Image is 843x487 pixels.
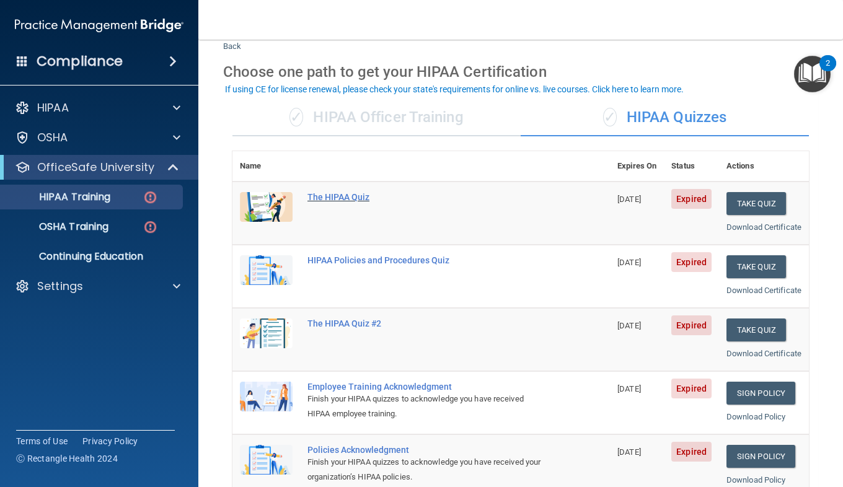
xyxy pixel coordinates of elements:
a: Download Policy [726,475,786,485]
a: Back [223,27,241,51]
span: [DATE] [617,384,641,393]
th: Name [232,151,300,182]
span: [DATE] [617,258,641,267]
a: Sign Policy [726,445,795,468]
th: Actions [719,151,809,182]
button: Take Quiz [726,192,786,215]
div: 2 [826,63,830,79]
div: Policies Acknowledgment [307,445,548,455]
p: HIPAA Training [8,191,110,203]
p: HIPAA [37,100,69,115]
p: Settings [37,279,83,294]
span: Expired [671,442,712,462]
a: OfficeSafe University [15,160,180,175]
img: danger-circle.6113f641.png [143,190,158,205]
p: OfficeSafe University [37,160,154,175]
span: ✓ [603,108,617,126]
span: Expired [671,379,712,398]
th: Expires On [610,151,664,182]
h4: Compliance [37,53,123,70]
span: Expired [671,252,712,272]
button: Take Quiz [726,318,786,341]
a: HIPAA [15,100,180,115]
th: Status [664,151,719,182]
div: HIPAA Officer Training [232,99,521,136]
div: If using CE for license renewal, please check your state's requirements for online vs. live cours... [225,85,684,94]
div: Employee Training Acknowledgment [307,382,548,392]
div: Finish your HIPAA quizzes to acknowledge you have received HIPAA employee training. [307,392,548,421]
a: Download Certificate [726,222,801,232]
div: Choose one path to get your HIPAA Certification [223,54,818,90]
span: Expired [671,189,712,209]
a: Download Policy [726,412,786,421]
div: HIPAA Quizzes [521,99,809,136]
button: Take Quiz [726,255,786,278]
a: Download Certificate [726,286,801,295]
span: Ⓒ Rectangle Health 2024 [16,452,118,465]
a: Sign Policy [726,382,795,405]
span: Expired [671,315,712,335]
a: Download Certificate [726,349,801,358]
img: PMB logo [15,13,183,38]
span: [DATE] [617,321,641,330]
p: OSHA Training [8,221,108,233]
p: OSHA [37,130,68,145]
span: [DATE] [617,195,641,204]
a: OSHA [15,130,180,145]
div: Finish your HIPAA quizzes to acknowledge you have received your organization’s HIPAA policies. [307,455,548,485]
span: [DATE] [617,447,641,457]
p: Continuing Education [8,250,177,263]
a: Settings [15,279,180,294]
div: The HIPAA Quiz [307,192,548,202]
div: The HIPAA Quiz #2 [307,318,548,328]
a: Terms of Use [16,435,68,447]
span: ✓ [289,108,303,126]
button: Open Resource Center, 2 new notifications [794,56,831,92]
img: danger-circle.6113f641.png [143,219,158,235]
button: If using CE for license renewal, please check your state's requirements for online vs. live cours... [223,83,686,95]
a: Privacy Policy [82,435,138,447]
div: HIPAA Policies and Procedures Quiz [307,255,548,265]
